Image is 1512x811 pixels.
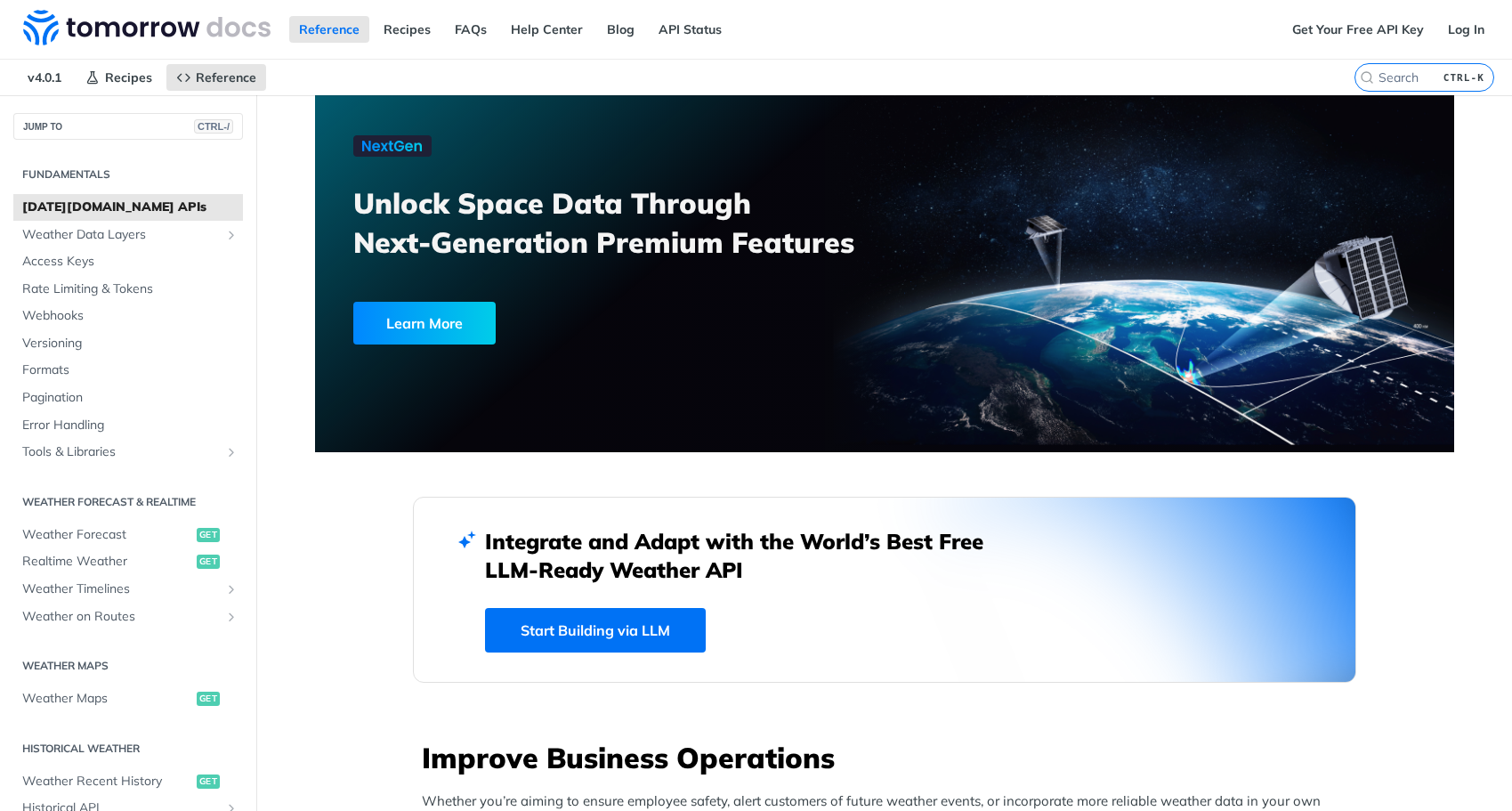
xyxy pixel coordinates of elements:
a: FAQs [445,16,497,43]
span: Rate Limiting & Tokens [22,280,239,298]
a: Error Handling [13,412,243,439]
a: Weather Forecastget [13,522,243,548]
span: Error Handling [22,417,239,434]
button: Show subpages for Weather Timelines [224,582,239,596]
a: Weather on RoutesShow subpages for Weather on Routes [13,604,243,630]
h3: Improve Business Operations [422,738,1356,777]
a: [DATE][DOMAIN_NAME] APIs [13,194,243,221]
a: Access Keys [13,248,243,275]
span: Weather on Routes [22,608,220,626]
a: Blog [597,16,644,43]
a: Help Center [501,16,593,43]
span: Weather Recent History [22,773,192,791]
a: Weather TimelinesShow subpages for Weather Timelines [13,576,243,603]
span: get [197,555,220,569]
span: CTRL-/ [194,119,233,134]
span: Weather Maps [22,690,192,708]
a: Versioning [13,330,243,357]
a: Start Building via LLM [485,608,706,653]
h3: Unlock Space Data Through Next-Generation Premium Features [353,183,904,262]
a: Weather Data LayersShow subpages for Weather Data Layers [13,222,243,248]
a: Log In [1438,16,1494,43]
span: Tools & Libraries [22,443,220,461]
h2: Weather Forecast & realtime [13,494,243,510]
img: NextGen [353,135,432,157]
span: Versioning [22,335,239,353]
span: Access Keys [22,253,239,271]
a: Weather Recent Historyget [13,768,243,795]
span: Recipes [105,69,152,85]
h2: Historical Weather [13,741,243,757]
span: Reference [196,69,256,85]
span: Formats [22,361,239,379]
a: Rate Limiting & Tokens [13,276,243,303]
span: v4.0.1 [18,64,71,91]
div: Learn More [353,302,496,345]
a: Weather Mapsget [13,685,243,712]
span: get [197,692,220,706]
h2: Fundamentals [13,166,243,182]
span: Weather Data Layers [22,226,220,244]
span: Webhooks [22,307,239,325]
a: Realtime Weatherget [13,548,243,575]
a: Recipes [76,64,162,91]
span: Pagination [22,389,239,407]
span: Weather Forecast [22,526,192,544]
a: Reference [166,64,266,91]
span: get [197,775,220,789]
h2: Integrate and Adapt with the World’s Best Free LLM-Ready Weather API [485,527,1010,584]
img: Tomorrow.io Weather API Docs [23,10,271,45]
kbd: CTRL-K [1439,69,1489,86]
a: Formats [13,357,243,384]
button: Show subpages for Weather on Routes [224,610,239,624]
h2: Weather Maps [13,658,243,674]
button: Show subpages for Tools & Libraries [224,445,239,459]
button: Show subpages for Weather Data Layers [224,228,239,242]
button: JUMP TOCTRL-/ [13,113,243,140]
a: Get Your Free API Key [1282,16,1434,43]
a: Tools & LibrariesShow subpages for Tools & Libraries [13,439,243,466]
span: get [197,528,220,542]
span: [DATE][DOMAIN_NAME] APIs [22,199,239,216]
a: Recipes [374,16,441,43]
a: Pagination [13,385,243,411]
a: Reference [289,16,369,43]
a: Webhooks [13,303,243,329]
a: API Status [649,16,732,43]
span: Realtime Weather [22,553,192,571]
span: Weather Timelines [22,580,220,598]
a: Learn More [353,302,794,345]
svg: Search [1360,70,1374,85]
